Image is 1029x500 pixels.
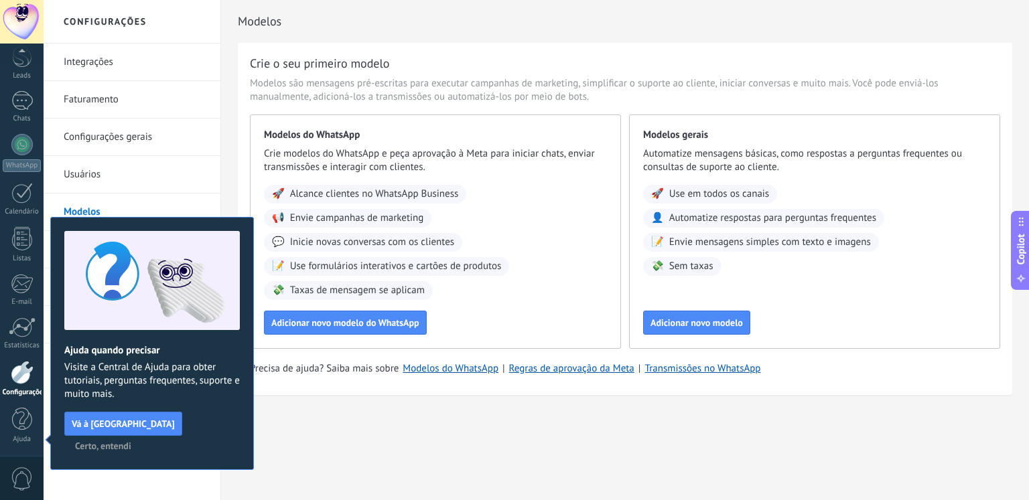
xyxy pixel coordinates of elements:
a: Regras de aprovação da Meta [509,362,634,375]
div: Chats [3,114,42,123]
span: 👤 [651,212,664,225]
div: | | [250,362,1000,376]
span: Envie mensagens simples com texto e imagens [669,236,871,249]
a: Modelos [64,193,207,231]
button: Adicionar novo modelo do WhatsApp [264,311,427,335]
span: Modelos do WhatsApp [264,129,607,142]
span: Alcance clientes no WhatsApp Business [290,187,459,201]
span: 🚀 [651,187,664,201]
h3: Crie o seu primeiro modelo [250,55,389,72]
div: E-mail [3,298,42,307]
button: Adicionar novo modelo [643,311,750,335]
span: Use formulários interativos e cartões de produtos [290,260,502,273]
span: 📢 [272,212,285,225]
span: Automatize respostas para perguntas frequentes [669,212,876,225]
span: Adicionar novo modelo do WhatsApp [271,318,419,327]
div: Estatísticas [3,341,42,350]
div: Configurações [3,388,42,397]
div: Listas [3,254,42,263]
div: Ajuda [3,435,42,444]
span: Vá à [GEOGRAPHIC_DATA] [72,419,175,428]
a: Configurações gerais [64,118,207,156]
li: Configurações gerais [44,118,220,156]
span: Adicionar novo modelo [650,318,743,327]
a: Usuários [64,156,207,193]
button: Certo, entendi [69,436,137,456]
span: Inicie novas conversas com os clientes [290,236,454,249]
span: 📝 [651,236,664,249]
span: Crie modelos do WhatsApp e peça aprovação à Meta para iniciar chats, enviar transmissões e intera... [264,147,607,174]
a: Faturamento [64,81,207,118]
span: Sem taxas [669,260,713,273]
span: Copilot [1014,234,1028,264]
span: 💸 [651,260,664,273]
span: Certo, entendi [75,441,131,450]
div: Calendário [3,207,42,216]
a: Integrações [64,44,207,81]
span: 🚀 [272,187,285,201]
span: Visite a Central de Ajuda para obter tutoriais, perguntas frequentes, suporte e muito mais. [64,361,240,401]
div: Leads [3,72,42,80]
span: Modelos são mensagens pré-escritas para executar campanhas de marketing, simplificar o suporte ao... [250,77,1000,104]
span: Automatize mensagens básicas, como respostas a perguntas frequentes ou consultas de suporte ao cl... [643,147,986,174]
h2: Modelos [238,8,1012,35]
span: Envie campanhas de marketing [290,212,424,225]
span: Use em todos os canais [669,187,769,201]
li: Modelos [44,193,220,231]
span: Taxas de mensagem se aplicam [290,284,425,297]
span: 💬 [272,236,285,249]
div: WhatsApp [3,159,41,172]
span: 📝 [272,260,285,273]
a: Transmissões no WhatsApp [644,362,760,375]
button: Vá à [GEOGRAPHIC_DATA] [64,412,182,436]
span: Precisa de ajuda? Saiba mais sobre [250,362,399,376]
li: Faturamento [44,81,220,118]
a: Modelos do WhatsApp [403,362,498,375]
span: Modelos gerais [643,129,986,142]
li: Integrações [44,44,220,81]
li: Usuários [44,156,220,193]
h2: Ajuda quando precisar [64,344,240,357]
span: 💸 [272,284,285,297]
